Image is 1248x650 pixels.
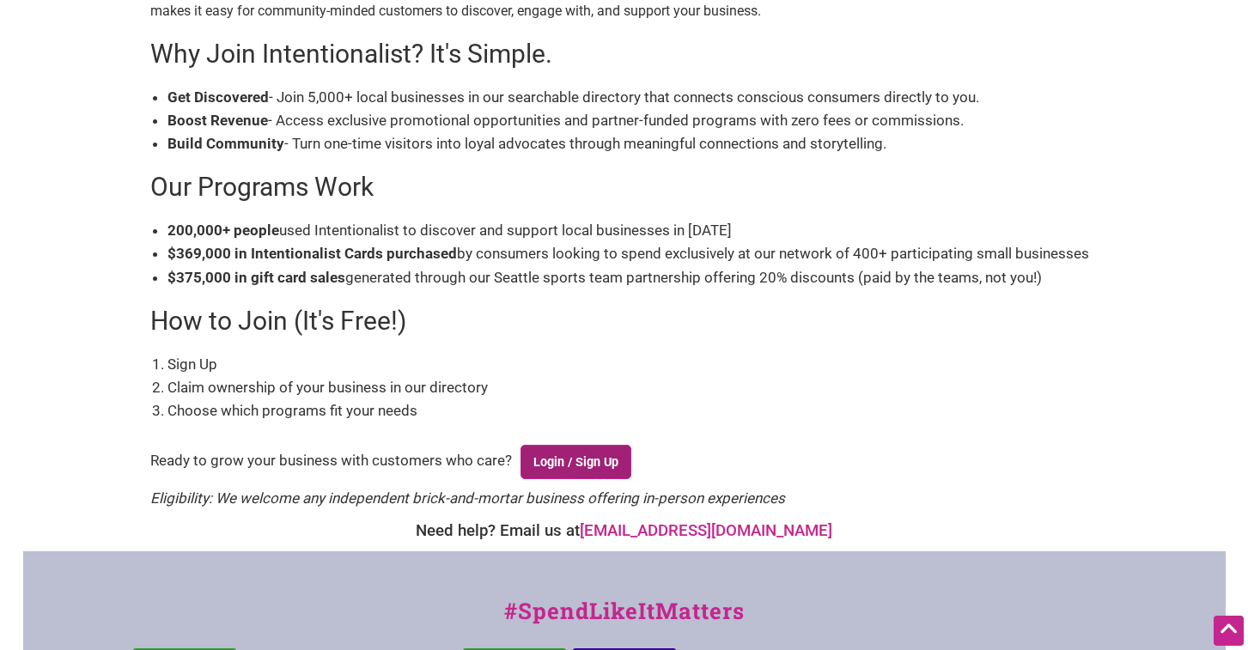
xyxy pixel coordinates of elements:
[167,353,1099,376] li: Sign Up
[167,222,279,239] b: 200,000+ people
[167,112,268,129] b: Boost Revenue
[167,242,1099,265] li: by consumers looking to spend exclusively at our network of 400+ participating small businesses
[167,86,1099,109] li: - Join 5,000+ local businesses in our searchable directory that connects conscious consumers dire...
[167,269,345,286] b: $375,000 in gift card sales
[167,376,1099,399] li: Claim ownership of your business in our directory
[150,489,785,507] em: Eligibility: We welcome any independent brick-and-mortar business offering in-person experiences
[167,135,284,152] b: Build Community
[150,36,1099,72] h2: Why Join Intentionalist? It's Simple.
[150,436,1099,488] div: Ready to grow your business with customers who care?
[167,219,1099,242] li: used Intentionalist to discover and support local businesses in [DATE]
[167,109,1099,132] li: - Access exclusive promotional opportunities and partner-funded programs with zero fees or commis...
[580,521,832,540] a: [EMAIL_ADDRESS][DOMAIN_NAME]
[167,266,1099,289] li: generated through our Seattle sports team partnership offering 20% discounts (paid by the teams, ...
[1214,616,1244,646] div: Scroll Back to Top
[167,132,1099,155] li: - Turn one-time visitors into loyal advocates through meaningful connections and storytelling.
[32,519,1217,543] div: Need help? Email us at
[521,445,632,479] a: Login / Sign Up
[167,399,1099,422] li: Choose which programs fit your needs
[150,303,1099,339] h2: How to Join (It's Free!)
[167,88,269,106] b: Get Discovered
[150,169,1099,205] h2: Our Programs Work
[167,245,457,262] b: $369,000 in Intentionalist Cards purchased
[23,594,1226,645] div: #SpendLikeItMatters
